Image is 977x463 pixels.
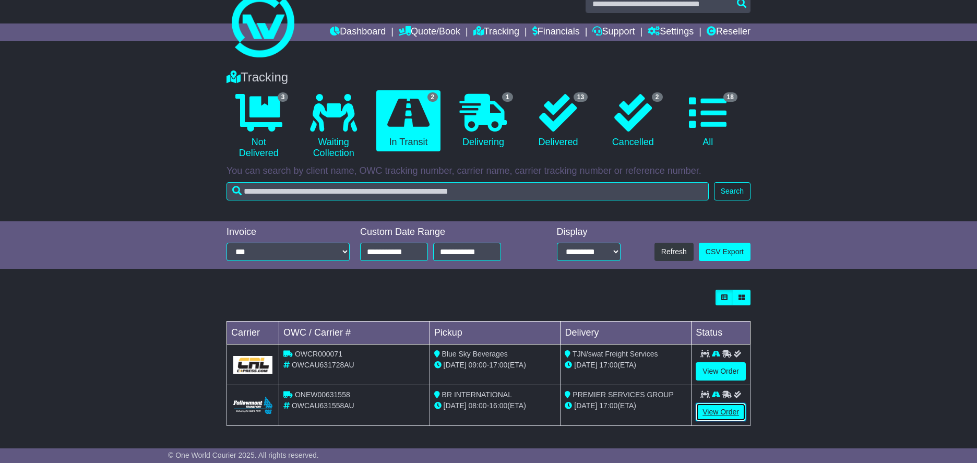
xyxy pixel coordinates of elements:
[279,322,430,345] td: OWC / Carrier #
[565,360,687,371] div: (ETA)
[430,322,561,345] td: Pickup
[592,23,635,41] a: Support
[696,362,746,381] a: View Order
[227,322,279,345] td: Carrier
[574,361,597,369] span: [DATE]
[227,165,750,177] p: You can search by client name, OWC tracking number, carrier name, carrier tracking number or refe...
[561,322,692,345] td: Delivery
[221,70,756,85] div: Tracking
[469,401,487,410] span: 08:00
[295,390,350,399] span: ONEW00631558
[434,400,556,411] div: - (ETA)
[444,401,467,410] span: [DATE]
[233,356,272,374] img: GetCarrierServiceLogo
[233,397,272,414] img: Followmont_Transport.png
[278,92,289,102] span: 3
[648,23,694,41] a: Settings
[599,361,617,369] span: 17:00
[532,23,580,41] a: Financials
[434,360,556,371] div: - (ETA)
[330,23,386,41] a: Dashboard
[376,90,440,152] a: 2 In Transit
[295,350,342,358] span: OWCR000071
[489,401,507,410] span: 16:00
[696,403,746,421] a: View Order
[574,92,588,102] span: 13
[168,451,319,459] span: © One World Courier 2025. All rights reserved.
[676,90,740,152] a: 18 All
[573,390,673,399] span: PREMIER SERVICES GROUP
[399,23,460,41] a: Quote/Book
[301,90,365,163] a: Waiting Collection
[444,361,467,369] span: [DATE]
[573,350,658,358] span: TJN/swat Freight Services
[707,23,750,41] a: Reseller
[699,243,750,261] a: CSV Export
[574,401,597,410] span: [DATE]
[599,401,617,410] span: 17:00
[489,361,507,369] span: 17:00
[292,361,354,369] span: OWCAU631728AU
[292,401,354,410] span: OWCAU631558AU
[601,90,665,152] a: 2 Cancelled
[714,182,750,200] button: Search
[565,400,687,411] div: (ETA)
[557,227,621,238] div: Display
[502,92,513,102] span: 1
[723,92,737,102] span: 18
[526,90,590,152] a: 13 Delivered
[427,92,438,102] span: 2
[442,390,512,399] span: BR INTERNATIONAL
[473,23,519,41] a: Tracking
[451,90,515,152] a: 1 Delivering
[227,90,291,163] a: 3 Not Delivered
[654,243,694,261] button: Refresh
[469,361,487,369] span: 09:00
[360,227,528,238] div: Custom Date Range
[227,227,350,238] div: Invoice
[692,322,750,345] td: Status
[652,92,663,102] span: 2
[442,350,508,358] span: Blue Sky Beverages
